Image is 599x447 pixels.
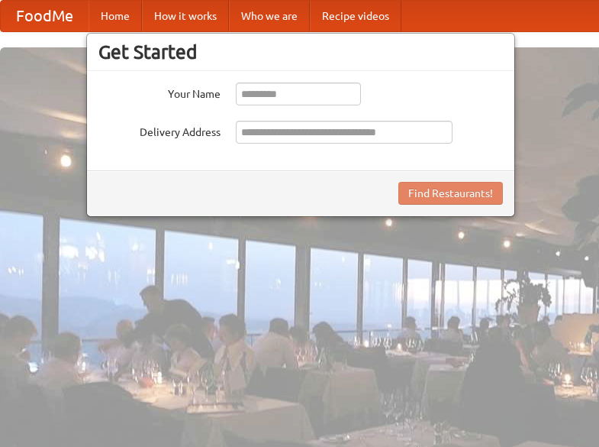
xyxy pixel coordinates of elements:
[98,121,221,140] label: Delivery Address
[229,1,310,31] a: Who we are
[89,1,142,31] a: Home
[398,182,503,205] button: Find Restaurants!
[1,1,89,31] a: FoodMe
[98,83,221,102] label: Your Name
[98,40,503,63] h3: Get Started
[310,1,401,31] a: Recipe videos
[142,1,229,31] a: How it works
